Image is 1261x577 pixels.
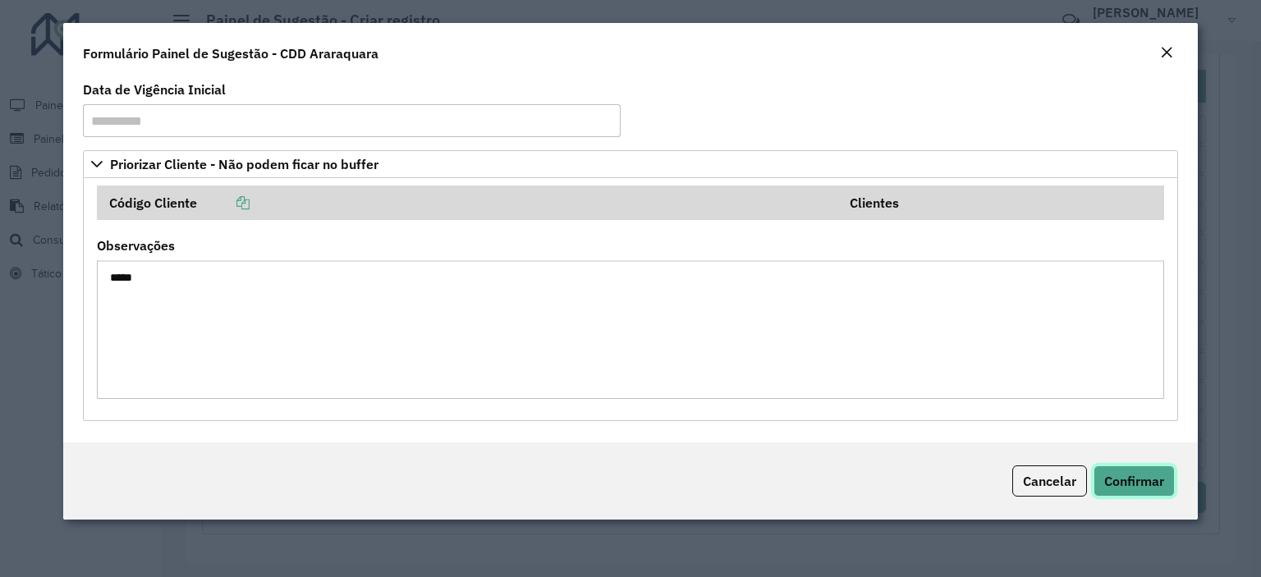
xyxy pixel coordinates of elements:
[1012,465,1087,497] button: Cancelar
[1023,473,1076,489] span: Cancelar
[1094,465,1175,497] button: Confirmar
[110,158,378,171] span: Priorizar Cliente - Não podem ficar no buffer
[83,80,226,99] label: Data de Vigência Inicial
[83,44,378,63] h4: Formulário Painel de Sugestão - CDD Araraquara
[1104,473,1164,489] span: Confirmar
[197,195,250,211] a: Copiar
[83,178,1178,421] div: Priorizar Cliente - Não podem ficar no buffer
[97,236,175,255] label: Observações
[83,150,1178,178] a: Priorizar Cliente - Não podem ficar no buffer
[1160,46,1173,59] em: Fechar
[838,185,1164,220] th: Clientes
[97,185,838,220] th: Código Cliente
[1155,43,1178,64] button: Close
